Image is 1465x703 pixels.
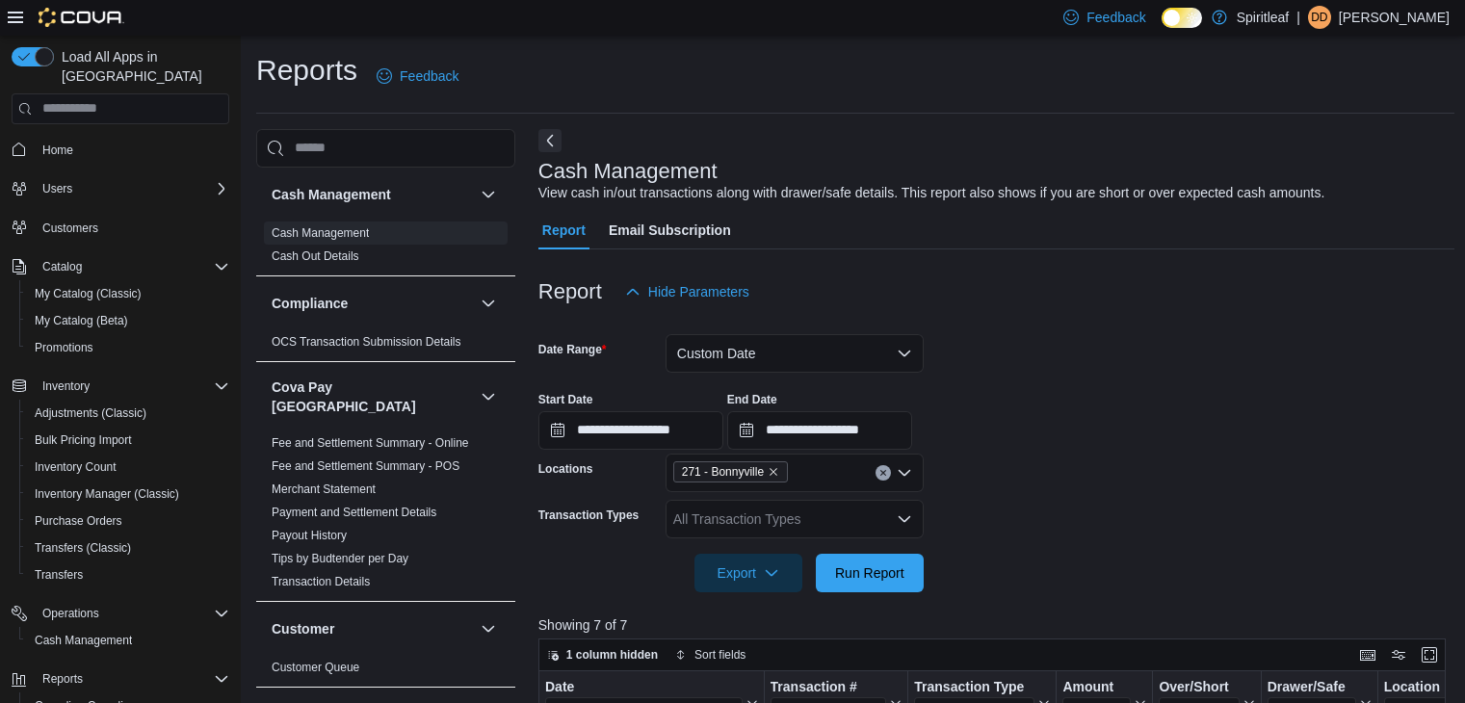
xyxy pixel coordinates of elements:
div: Donna D [1308,6,1331,29]
span: Cash Management [27,629,229,652]
span: Merchant Statement [272,482,376,497]
a: Payment and Settlement Details [272,506,436,519]
button: Customers [4,214,237,242]
span: Inventory Count [27,456,229,479]
span: Home [42,143,73,158]
span: Inventory [35,375,229,398]
button: Transfers [19,561,237,588]
a: Adjustments (Classic) [27,402,154,425]
button: Promotions [19,334,237,361]
span: Operations [35,602,229,625]
a: Home [35,139,81,162]
button: Catalog [35,255,90,278]
h1: Reports [256,51,357,90]
label: Start Date [538,392,593,407]
button: My Catalog (Classic) [19,280,237,307]
button: Run Report [816,554,924,592]
span: Users [42,181,72,196]
a: Feedback [369,57,466,95]
a: Purchase Orders [27,509,130,533]
a: Transaction Details [272,575,370,588]
input: Press the down key to open a popover containing a calendar. [727,411,912,450]
span: Bulk Pricing Import [35,432,132,448]
div: Transaction # [770,678,886,696]
span: Hide Parameters [648,282,749,301]
button: Cash Management [272,185,473,204]
span: Purchase Orders [35,513,122,529]
span: My Catalog (Beta) [27,309,229,332]
span: Customers [35,216,229,240]
a: My Catalog (Classic) [27,282,149,305]
a: Customer Queue [272,661,359,674]
span: Sort fields [694,647,746,663]
span: Fee and Settlement Summary - POS [272,458,459,474]
span: Inventory Manager (Classic) [27,482,229,506]
span: Reports [42,671,83,687]
span: Transfers [35,567,83,583]
button: Reports [4,665,237,692]
button: Inventory Count [19,454,237,481]
div: Cova Pay [GEOGRAPHIC_DATA] [256,431,515,601]
span: Transfers (Classic) [27,536,229,560]
button: Customer [272,619,473,638]
a: Fee and Settlement Summary - POS [272,459,459,473]
span: My Catalog (Beta) [35,313,128,328]
span: Bulk Pricing Import [27,429,229,452]
a: Merchant Statement [272,482,376,496]
label: End Date [727,392,777,407]
span: Feedback [1086,8,1145,27]
button: My Catalog (Beta) [19,307,237,334]
h3: Cash Management [538,160,718,183]
button: Compliance [272,294,473,313]
span: Adjustments (Classic) [35,405,146,421]
span: Transfers [27,563,229,586]
button: Custom Date [666,334,924,373]
button: Users [4,175,237,202]
span: 271 - Bonnyville [682,462,764,482]
div: Drawer/Safe [1268,678,1356,696]
button: Open list of options [897,511,912,527]
a: Customers [35,217,106,240]
button: Display options [1387,643,1410,666]
span: Export [706,554,791,592]
button: Hide Parameters [617,273,757,311]
p: Spiritleaf [1237,6,1289,29]
span: Users [35,177,229,200]
button: Adjustments (Classic) [19,400,237,427]
span: Reports [35,667,229,690]
span: Inventory [42,378,90,394]
button: Remove 271 - Bonnyville from selection in this group [768,466,779,478]
button: Compliance [477,292,500,315]
span: Transfers (Classic) [35,540,131,556]
a: Bulk Pricing Import [27,429,140,452]
span: Customers [42,221,98,236]
div: Transaction Type [914,678,1034,696]
button: Users [35,177,80,200]
span: Cash Management [272,225,369,241]
label: Date Range [538,342,607,357]
a: Transfers [27,563,91,586]
a: OCS Transaction Submission Details [272,335,461,349]
span: Customer Queue [272,660,359,675]
button: Inventory [4,373,237,400]
a: Cash Management [272,226,369,240]
a: Cash Out Details [272,249,359,263]
h3: Cash Management [272,185,391,204]
button: Operations [35,602,107,625]
span: Payment and Settlement Details [272,505,436,520]
a: Transfers (Classic) [27,536,139,560]
span: Fee and Settlement Summary - Online [272,435,469,451]
a: Promotions [27,336,101,359]
button: Inventory Manager (Classic) [19,481,237,508]
button: Keyboard shortcuts [1356,643,1379,666]
button: Enter fullscreen [1418,643,1441,666]
input: Dark Mode [1162,8,1202,28]
a: Fee and Settlement Summary - Online [272,436,469,450]
h3: Report [538,280,602,303]
p: [PERSON_NAME] [1339,6,1450,29]
span: DD [1311,6,1327,29]
button: Cash Management [19,627,237,654]
span: Report [542,211,586,249]
span: Feedback [400,66,458,86]
a: Cash Management [27,629,140,652]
